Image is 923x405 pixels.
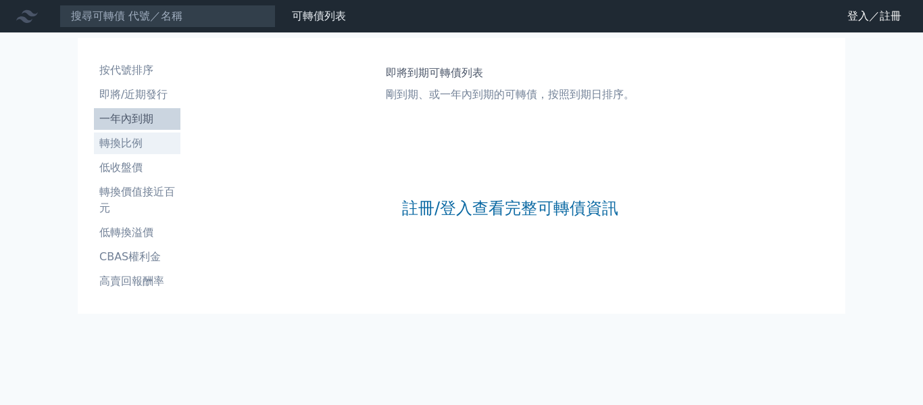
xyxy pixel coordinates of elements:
[59,5,276,28] input: 搜尋可轉債 代號／名稱
[94,222,180,243] a: 低轉換溢價
[94,135,180,151] li: 轉換比例
[94,181,180,219] a: 轉換價值接近百元
[94,184,180,216] li: 轉換價值接近百元
[94,133,180,154] a: 轉換比例
[292,9,346,22] a: 可轉債列表
[94,157,180,178] a: 低收盤價
[94,108,180,130] a: 一年內到期
[94,246,180,268] a: CBAS權利金
[94,87,180,103] li: 即將/近期發行
[94,84,180,105] a: 即將/近期發行
[386,87,634,103] p: 剛到期、或一年內到期的可轉債，按照到期日排序。
[94,111,180,127] li: 一年內到期
[94,59,180,81] a: 按代號排序
[386,65,634,81] h1: 即將到期可轉債列表
[94,270,180,292] a: 高賣回報酬率
[94,273,180,289] li: 高賣回報酬率
[402,197,618,219] a: 註冊/登入查看完整可轉債資訊
[837,5,912,27] a: 登入／註冊
[94,62,180,78] li: 按代號排序
[94,160,180,176] li: 低收盤價
[94,249,180,265] li: CBAS權利金
[94,224,180,241] li: 低轉換溢價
